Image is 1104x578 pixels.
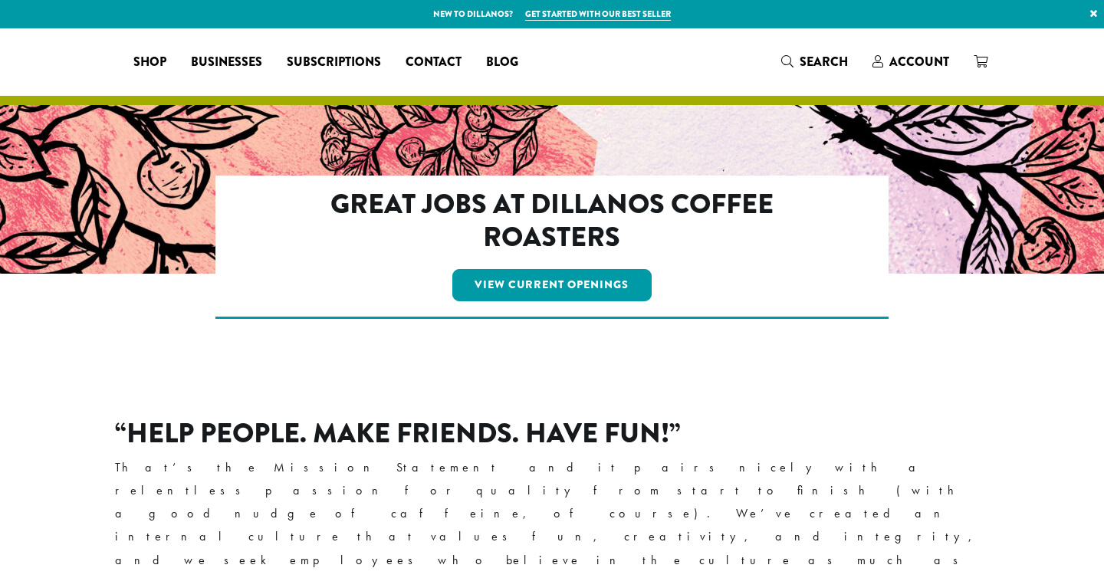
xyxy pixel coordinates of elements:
[287,53,381,72] span: Subscriptions
[406,53,462,72] span: Contact
[452,269,652,301] a: View Current Openings
[191,53,262,72] span: Businesses
[486,53,518,72] span: Blog
[121,50,179,74] a: Shop
[115,417,989,450] h2: “Help People. Make Friends. Have Fun!”
[525,8,671,21] a: Get started with our best seller
[769,49,860,74] a: Search
[282,188,823,254] h2: Great Jobs at Dillanos Coffee Roasters
[800,53,848,71] span: Search
[133,53,166,72] span: Shop
[889,53,949,71] span: Account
